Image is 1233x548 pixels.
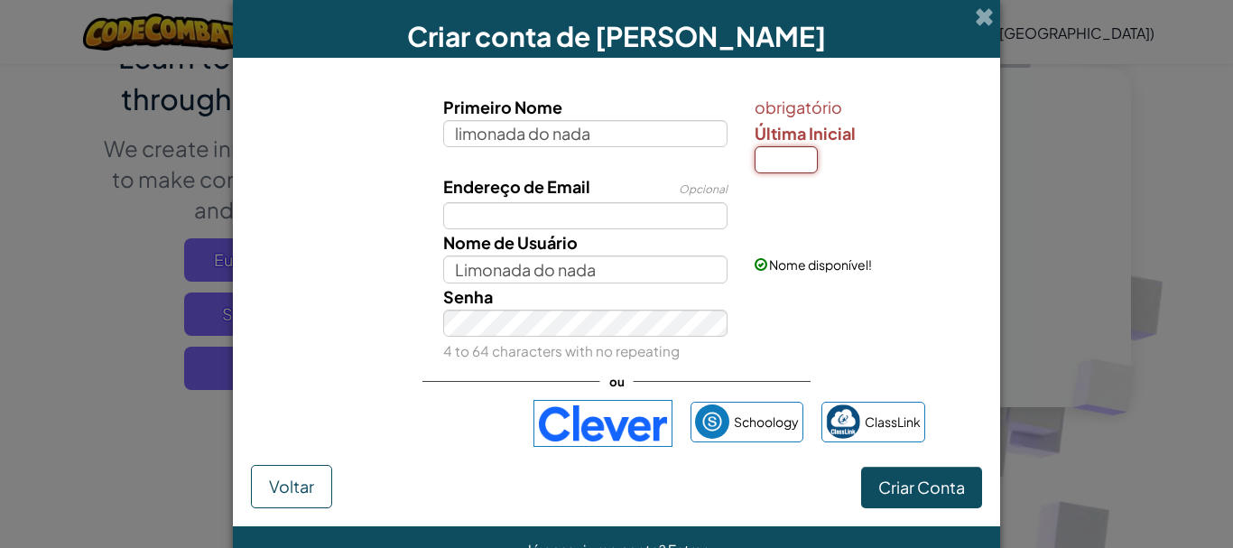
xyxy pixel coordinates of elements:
span: Nome de Usuário [443,232,578,253]
span: Schoology [734,409,799,435]
span: ClassLink [865,409,921,435]
span: Primeiro Nome [443,97,562,117]
img: clever-logo-blue.png [533,400,672,447]
span: ou [600,368,634,395]
span: Nome disponível! [769,256,872,273]
img: schoology.png [695,404,729,439]
span: Opcional [679,182,728,196]
button: Voltar [251,465,332,508]
span: Endereço de Email [443,176,590,197]
img: classlink-logo-small.png [826,404,860,439]
iframe: Botão "Fazer login com o Google" [300,404,524,443]
small: 4 to 64 characters with no repeating [443,342,680,359]
span: Senha [443,286,493,307]
button: Criar Conta [861,467,982,508]
span: Criar Conta [878,477,965,497]
span: Criar conta de [PERSON_NAME] [407,19,826,53]
span: obrigatório [755,94,978,120]
span: Voltar [269,476,314,497]
span: Última Inicial [755,123,856,144]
